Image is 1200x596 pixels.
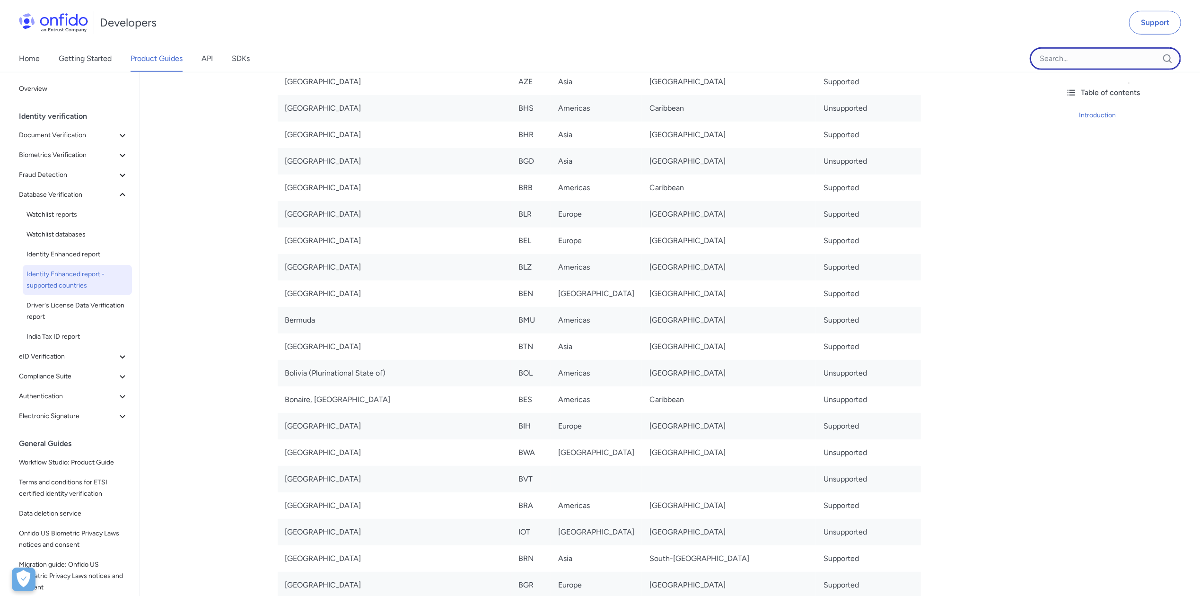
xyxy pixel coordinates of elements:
td: BRB [511,175,551,201]
div: General Guides [19,434,136,453]
td: BHR [511,122,551,148]
td: [GEOGRAPHIC_DATA] [278,333,511,360]
td: [GEOGRAPHIC_DATA] [642,333,816,360]
button: Open Preferences [12,568,35,591]
a: Identity Enhanced report - supported countries [23,265,132,295]
td: [GEOGRAPHIC_DATA] [642,413,816,439]
span: Overview [19,83,128,95]
a: Driver's License Data Verification report [23,296,132,326]
td: Supported [816,280,921,307]
td: Unsupported [816,519,921,545]
td: Europe [551,413,642,439]
td: Americas [551,307,642,333]
td: [GEOGRAPHIC_DATA] [278,122,511,148]
a: India Tax ID report [23,327,132,346]
a: Home [19,45,40,72]
td: BOL [511,360,551,386]
td: Unsupported [816,148,921,175]
td: Unsupported [816,466,921,492]
td: [GEOGRAPHIC_DATA] [551,439,642,466]
td: [GEOGRAPHIC_DATA] [278,466,511,492]
button: Database Verification [15,185,132,204]
td: Unsupported [816,386,921,413]
td: Europe [551,201,642,228]
button: Authentication [15,387,132,406]
a: SDKs [232,45,250,72]
a: Watchlist databases [23,225,132,244]
input: Onfido search input field [1030,47,1181,70]
td: [GEOGRAPHIC_DATA] [642,519,816,545]
td: Bonaire, [GEOGRAPHIC_DATA] [278,386,511,413]
td: Caribbean [642,386,816,413]
td: BMU [511,307,551,333]
td: South-[GEOGRAPHIC_DATA] [642,545,816,572]
td: BHS [511,95,551,122]
td: [GEOGRAPHIC_DATA] [642,69,816,95]
img: Onfido Logo [19,13,88,32]
td: IOT [511,519,551,545]
span: Fraud Detection [19,169,117,181]
td: BEL [511,228,551,254]
button: Fraud Detection [15,166,132,184]
td: [GEOGRAPHIC_DATA] [642,280,816,307]
td: Supported [816,492,921,519]
td: Americas [551,254,642,280]
td: [GEOGRAPHIC_DATA] [642,201,816,228]
td: BIH [511,413,551,439]
td: BES [511,386,551,413]
span: Driver's License Data Verification report [26,300,128,323]
a: Product Guides [131,45,183,72]
span: India Tax ID report [26,331,128,342]
span: Data deletion service [19,508,128,519]
span: Watchlist reports [26,209,128,220]
span: eID Verification [19,351,117,362]
td: Supported [816,254,921,280]
td: [GEOGRAPHIC_DATA] [642,228,816,254]
td: [GEOGRAPHIC_DATA] [278,413,511,439]
td: Americas [551,386,642,413]
td: Supported [816,175,921,201]
a: Support [1129,11,1181,35]
button: Electronic Signature [15,407,132,426]
td: Americas [551,175,642,201]
td: [GEOGRAPHIC_DATA] [642,492,816,519]
span: Watchlist databases [26,229,128,240]
a: API [201,45,213,72]
td: Unsupported [816,439,921,466]
a: Introduction [1079,110,1192,121]
td: Bermuda [278,307,511,333]
td: Bolivia (Plurinational State of) [278,360,511,386]
td: AZE [511,69,551,95]
td: Caribbean [642,175,816,201]
td: Asia [551,122,642,148]
span: Compliance Suite [19,371,117,382]
td: [GEOGRAPHIC_DATA] [278,280,511,307]
span: Identity Enhanced report - supported countries [26,269,128,291]
td: [GEOGRAPHIC_DATA] [642,254,816,280]
span: Electronic Signature [19,411,117,422]
td: Americas [551,492,642,519]
td: Americas [551,360,642,386]
td: [GEOGRAPHIC_DATA] [278,95,511,122]
span: Database Verification [19,189,117,201]
td: [GEOGRAPHIC_DATA] [278,545,511,572]
td: Supported [816,307,921,333]
span: Identity Enhanced report [26,249,128,260]
a: Getting Started [59,45,112,72]
td: [GEOGRAPHIC_DATA] [278,492,511,519]
span: Migration guide: Onfido US Biometric Privacy Laws notices and consent [19,559,128,593]
td: BWA [511,439,551,466]
a: Workflow Studio: Product Guide [15,453,132,472]
td: Asia [551,148,642,175]
td: BRA [511,492,551,519]
td: [GEOGRAPHIC_DATA] [642,148,816,175]
button: Biometrics Verification [15,146,132,165]
td: BTN [511,333,551,360]
span: Document Verification [19,130,117,141]
td: [GEOGRAPHIC_DATA] [642,360,816,386]
td: [GEOGRAPHIC_DATA] [278,148,511,175]
td: [GEOGRAPHIC_DATA] [642,439,816,466]
td: BGD [511,148,551,175]
td: [GEOGRAPHIC_DATA] [551,519,642,545]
